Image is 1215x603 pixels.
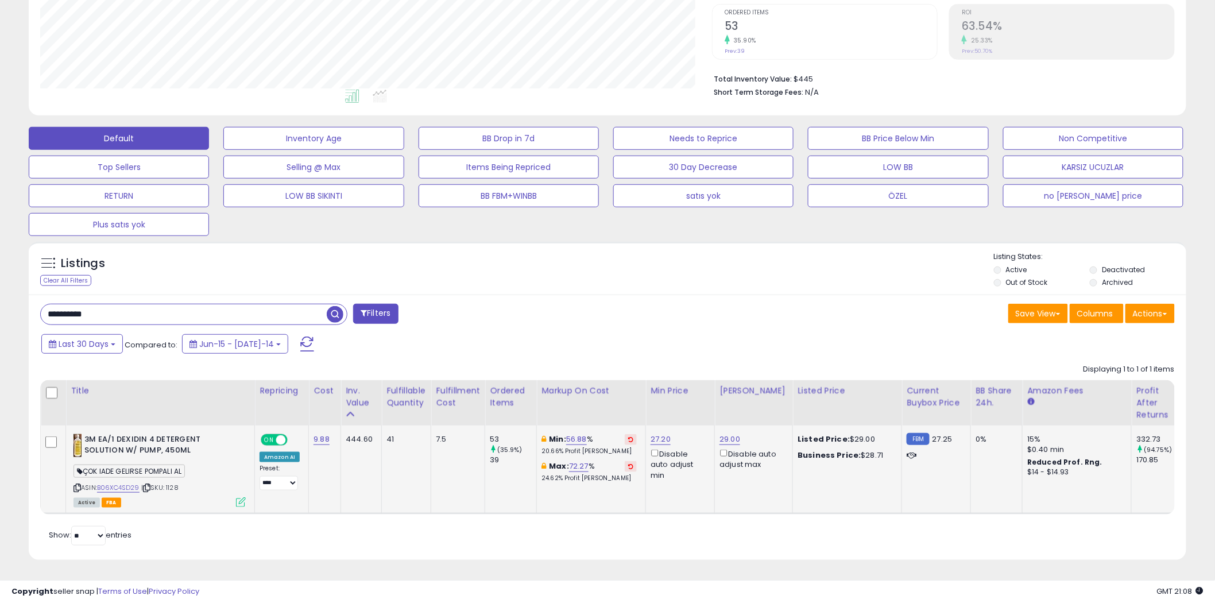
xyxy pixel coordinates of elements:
[798,450,893,461] div: $28.71
[490,434,536,444] div: 53
[1027,467,1123,477] div: $14 - $14.93
[714,74,792,84] b: Total Inventory Value:
[651,434,671,445] a: 27.20
[419,156,599,179] button: Items Being Repriced
[613,156,794,179] button: 30 Day Decrease
[61,256,105,272] h5: Listings
[714,87,803,97] b: Short Term Storage Fees:
[651,385,710,397] div: Min Price
[1077,308,1113,319] span: Columns
[490,385,532,409] div: Ordered Items
[549,434,566,444] b: Min:
[730,36,756,45] small: 35.90%
[976,385,1017,409] div: BB Share 24h.
[976,434,1013,444] div: 0%
[314,385,336,397] div: Cost
[1084,364,1175,375] div: Displaying 1 to 1 of 1 items
[98,586,147,597] a: Terms of Use
[613,127,794,150] button: Needs to Reprice
[1027,434,1123,444] div: 15%
[613,184,794,207] button: satıs yok
[569,461,589,472] a: 72.27
[1003,156,1183,179] button: KARSIZ UCUZLAR
[260,385,304,397] div: Repricing
[537,380,646,426] th: The percentage added to the cost of goods (COGS) that forms the calculator for Min & Max prices.
[497,445,522,454] small: (35.9%)
[223,127,404,150] button: Inventory Age
[725,48,745,55] small: Prev: 39
[541,447,637,455] p: 20.66% Profit [PERSON_NAME]
[962,48,992,55] small: Prev: 50.70%
[541,474,637,482] p: 24.62% Profit [PERSON_NAME]
[714,71,1166,85] li: $445
[1070,304,1124,323] button: Columns
[314,434,330,445] a: 9.88
[436,385,480,409] div: Fulfillment Cost
[907,385,966,409] div: Current Buybox Price
[798,450,861,461] b: Business Price:
[967,36,993,45] small: 25.33%
[419,127,599,150] button: BB Drop in 7d
[29,184,209,207] button: RETURN
[1003,184,1183,207] button: no [PERSON_NAME] price
[286,435,304,445] span: OFF
[798,434,850,444] b: Listed Price:
[1136,385,1178,421] div: Profit After Returns
[805,87,819,98] span: N/A
[386,385,426,409] div: Fulfillable Quantity
[84,434,224,458] b: 3M EA/1 DEXIDIN 4 DETERGENT SOLUTION W/ PUMP, 450ML
[29,213,209,236] button: Plus satıs yok
[182,334,288,354] button: Jun-15 - [DATE]-14
[11,586,199,597] div: seller snap | |
[125,339,177,350] span: Compared to:
[353,304,398,324] button: Filters
[1136,434,1183,444] div: 332.73
[1102,265,1145,275] label: Deactivated
[719,434,740,445] a: 29.00
[725,20,937,35] h2: 53
[490,455,536,465] div: 39
[932,434,953,444] span: 27.25
[1136,455,1183,465] div: 170.85
[346,385,377,409] div: Inv. value
[549,461,569,471] b: Max:
[725,10,937,16] span: Ordered Items
[1027,385,1127,397] div: Amazon Fees
[102,498,121,508] span: FBA
[994,252,1186,262] p: Listing States:
[907,433,929,445] small: FBM
[962,10,1174,16] span: ROI
[436,434,476,444] div: 7.5
[1008,304,1068,323] button: Save View
[1003,127,1183,150] button: Non Competitive
[262,435,276,445] span: ON
[541,461,637,482] div: %
[1027,397,1034,407] small: Amazon Fees.
[1102,277,1133,287] label: Archived
[808,184,988,207] button: ÖZEL
[808,127,988,150] button: BB Price Below Min
[566,434,587,445] a: 56.88
[541,385,641,397] div: Markup on Cost
[260,452,300,462] div: Amazon AI
[29,127,209,150] button: Default
[808,156,988,179] button: LOW BB
[346,434,373,444] div: 444.60
[41,334,123,354] button: Last 30 Days
[73,498,100,508] span: All listings currently available for purchase on Amazon
[73,434,246,506] div: ASIN:
[73,434,82,457] img: 41+KSfr6h8L._SL40_.jpg
[1157,586,1204,597] span: 2025-08-14 21:08 GMT
[651,447,706,481] div: Disable auto adjust min
[29,156,209,179] button: Top Sellers
[1006,277,1048,287] label: Out of Stock
[199,338,274,350] span: Jun-15 - [DATE]-14
[798,385,897,397] div: Listed Price
[149,586,199,597] a: Privacy Policy
[40,275,91,286] div: Clear All Filters
[11,586,53,597] strong: Copyright
[962,20,1174,35] h2: 63.54%
[719,385,788,397] div: [PERSON_NAME]
[260,465,300,490] div: Preset:
[1006,265,1027,275] label: Active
